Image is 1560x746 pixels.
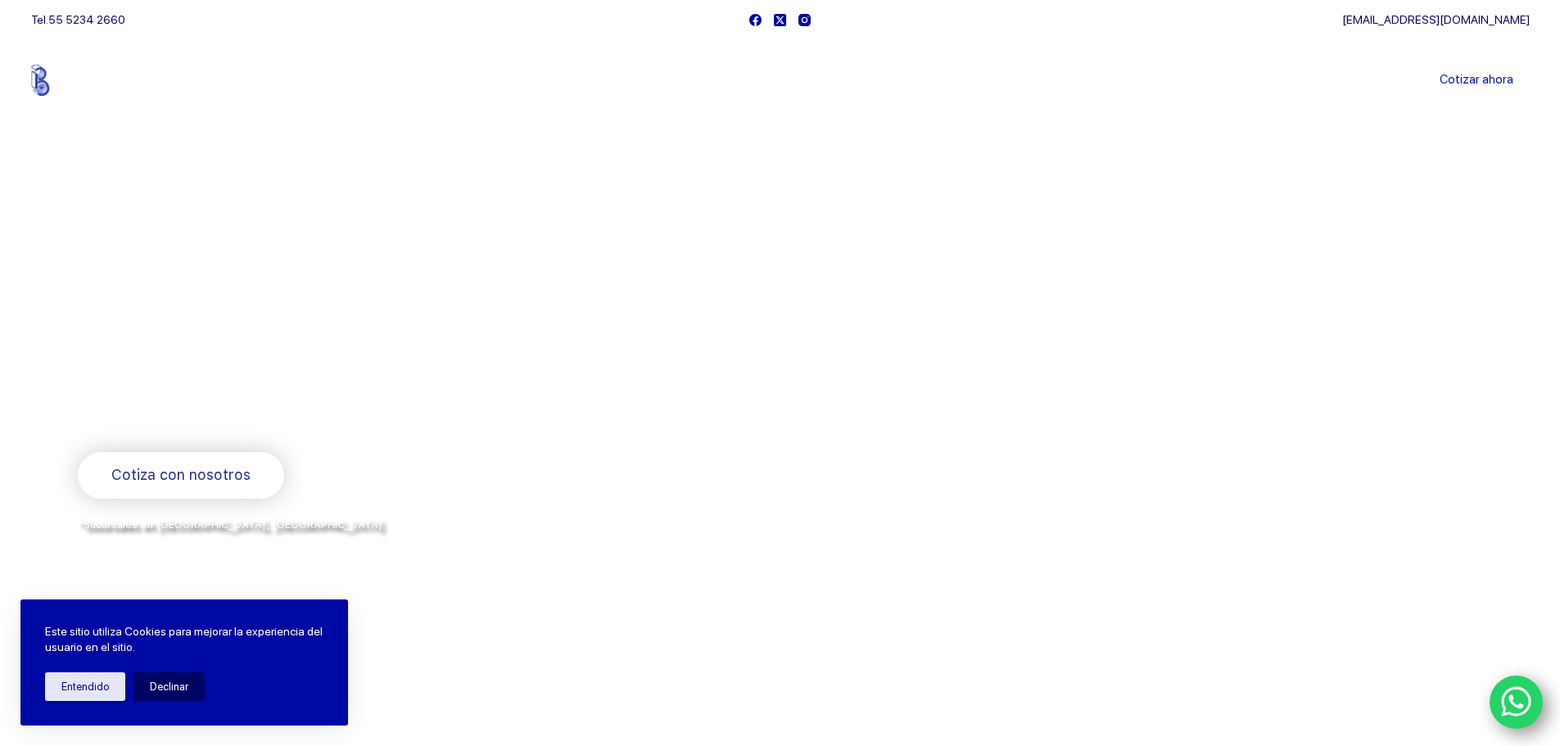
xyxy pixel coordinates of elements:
span: Rodamientos y refacciones industriales [78,409,401,430]
span: Tel. [31,13,125,26]
button: Declinar [133,672,205,701]
a: Instagram [798,14,811,26]
button: Entendido [45,672,125,701]
span: Cotiza con nosotros [111,463,251,487]
a: X (Twitter) [774,14,786,26]
a: 55 5234 2660 [48,13,125,26]
span: Bienvenido a Balerytodo® [78,244,287,264]
a: [EMAIL_ADDRESS][DOMAIN_NAME] [1342,13,1530,26]
span: *Sucursales en [GEOGRAPHIC_DATA], [GEOGRAPHIC_DATA] [78,518,382,531]
a: Cotizar ahora [1423,64,1530,97]
img: Balerytodo [31,65,133,96]
a: WhatsApp [1490,676,1544,730]
nav: Menu Principal [587,39,973,121]
span: y envíos a todo [GEOGRAPHIC_DATA] por la paquetería de su preferencia [78,536,474,549]
a: Cotiza con nosotros [78,452,284,499]
span: Somos los doctores de la industria [78,279,669,392]
a: Facebook [749,14,762,26]
p: Este sitio utiliza Cookies para mejorar la experiencia del usuario en el sitio. [45,624,323,656]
